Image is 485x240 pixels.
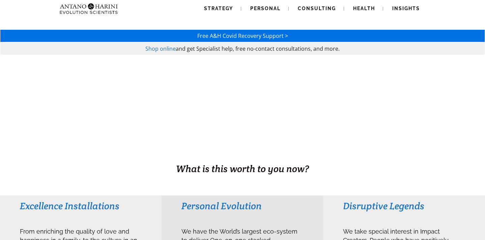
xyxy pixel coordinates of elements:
span: Insights [392,6,420,11]
h1: BUSINESS. HEALTH. Family. Legacy [1,148,484,162]
a: Shop online [145,45,176,52]
span: Health [353,6,375,11]
span: Personal [250,6,281,11]
h3: Excellence Installations [20,200,142,212]
h3: Personal Evolution [181,200,303,212]
h3: Disruptive Legends [343,200,465,212]
span: Strategy [204,6,233,11]
span: and get Specialist help, free no-contact consultations, and more. [176,45,340,52]
span: What is this worth to you now? [176,163,309,175]
span: Consulting [298,6,336,11]
a: Free A&H Covid Recovery Support > [197,32,288,40]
